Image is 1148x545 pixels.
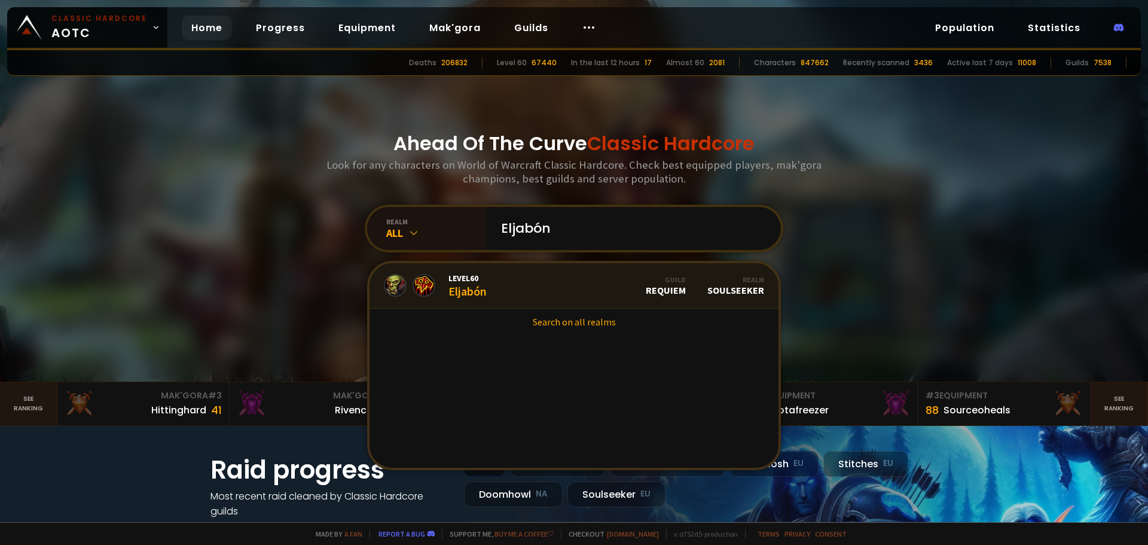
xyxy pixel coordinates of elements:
div: Doomhowl [464,482,563,507]
span: Support me, [442,529,554,538]
div: 41 [211,402,222,418]
div: Soulseeker [567,482,665,507]
div: Guilds [1065,57,1089,68]
h1: Ahead Of The Curve [393,129,755,158]
div: Hittinghard [151,403,206,418]
a: Level60EljabónGuildRequiemRealmSoulseeker [370,263,778,309]
div: realm [386,217,487,226]
a: Progress [246,16,315,40]
div: Realm [707,275,764,284]
a: Mak'gora [420,16,490,40]
small: NA [536,488,548,500]
h3: Look for any characters on World of Warcraft Classic Hardcore. Check best equipped players, mak'g... [322,158,826,185]
input: Search a character... [494,207,767,250]
div: 3436 [914,57,933,68]
div: Deaths [409,57,436,68]
span: AOTC [51,13,147,42]
div: 7538 [1094,57,1112,68]
a: #3Equipment88Sourceoheals [918,382,1091,425]
div: 67440 [532,57,557,68]
a: Mak'Gora#3Hittinghard41 [57,382,230,425]
small: EU [640,488,651,500]
small: Classic Hardcore [51,13,147,24]
a: Consent [815,529,847,538]
div: Level 60 [497,57,527,68]
div: 17 [645,57,652,68]
span: Level 60 [448,273,487,284]
div: All [386,226,487,240]
div: Active last 7 days [947,57,1013,68]
h1: Raid progress [210,451,450,489]
div: Nek'Rosh [729,451,819,477]
div: Guild [646,275,686,284]
div: Equipment [926,389,1083,402]
div: Almost 60 [666,57,704,68]
div: Notafreezer [771,403,829,418]
small: EU [883,458,893,470]
div: Soulseeker [707,275,764,296]
div: 206832 [441,57,468,68]
span: Made by [309,529,362,538]
div: 11008 [1018,57,1036,68]
a: Terms [758,529,780,538]
a: Population [926,16,1004,40]
div: 2081 [709,57,725,68]
a: Search on all realms [370,309,778,335]
span: v. d752d5 - production [666,529,738,538]
small: EU [793,458,804,470]
a: Statistics [1018,16,1090,40]
a: Report a bug [378,529,425,538]
a: Classic HardcoreAOTC [7,7,167,48]
a: a fan [344,529,362,538]
div: Recently scanned [843,57,909,68]
div: In the last 12 hours [571,57,640,68]
a: Mak'Gora#2Rivench100 [230,382,402,425]
div: Requiem [646,275,686,296]
div: Rivench [335,403,373,418]
a: Guilds [505,16,558,40]
a: Buy me a coffee [494,529,554,538]
div: Characters [754,57,796,68]
div: Equipment [753,389,911,402]
a: Privacy [784,529,810,538]
div: Mak'Gora [65,389,222,402]
a: Home [182,16,232,40]
a: [DOMAIN_NAME] [607,529,659,538]
h4: Most recent raid cleaned by Classic Hardcore guilds [210,489,450,519]
a: Seeranking [1091,382,1148,425]
div: 847662 [801,57,829,68]
div: Mak'Gora [237,389,394,402]
span: Classic Hardcore [587,130,755,157]
a: #2Equipment88Notafreezer [746,382,918,425]
span: Checkout [561,529,659,538]
span: # 3 [208,389,222,401]
div: Stitches [823,451,908,477]
a: Equipment [329,16,405,40]
div: Sourceoheals [944,403,1010,418]
div: 88 [926,402,939,418]
div: Eljabón [448,273,487,299]
span: # 3 [926,389,939,401]
a: See all progress [210,519,288,533]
